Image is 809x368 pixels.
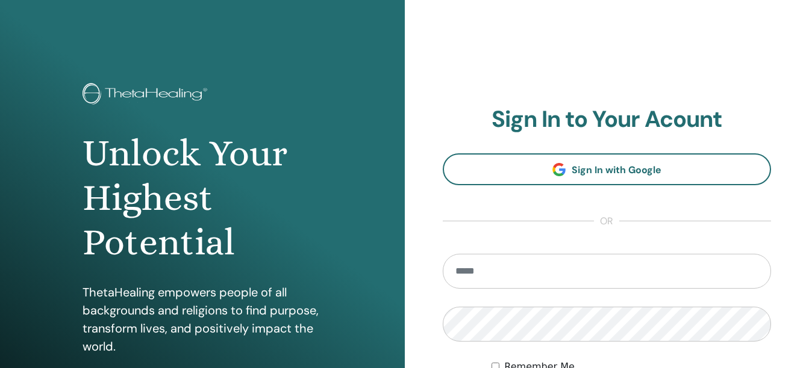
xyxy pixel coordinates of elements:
span: or [594,214,619,228]
h1: Unlock Your Highest Potential [83,131,322,265]
span: Sign In with Google [572,164,661,176]
p: ThetaHealing empowers people of all backgrounds and religions to find purpose, transform lives, a... [83,283,322,355]
h2: Sign In to Your Acount [443,106,772,133]
a: Sign In with Google [443,153,772,185]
